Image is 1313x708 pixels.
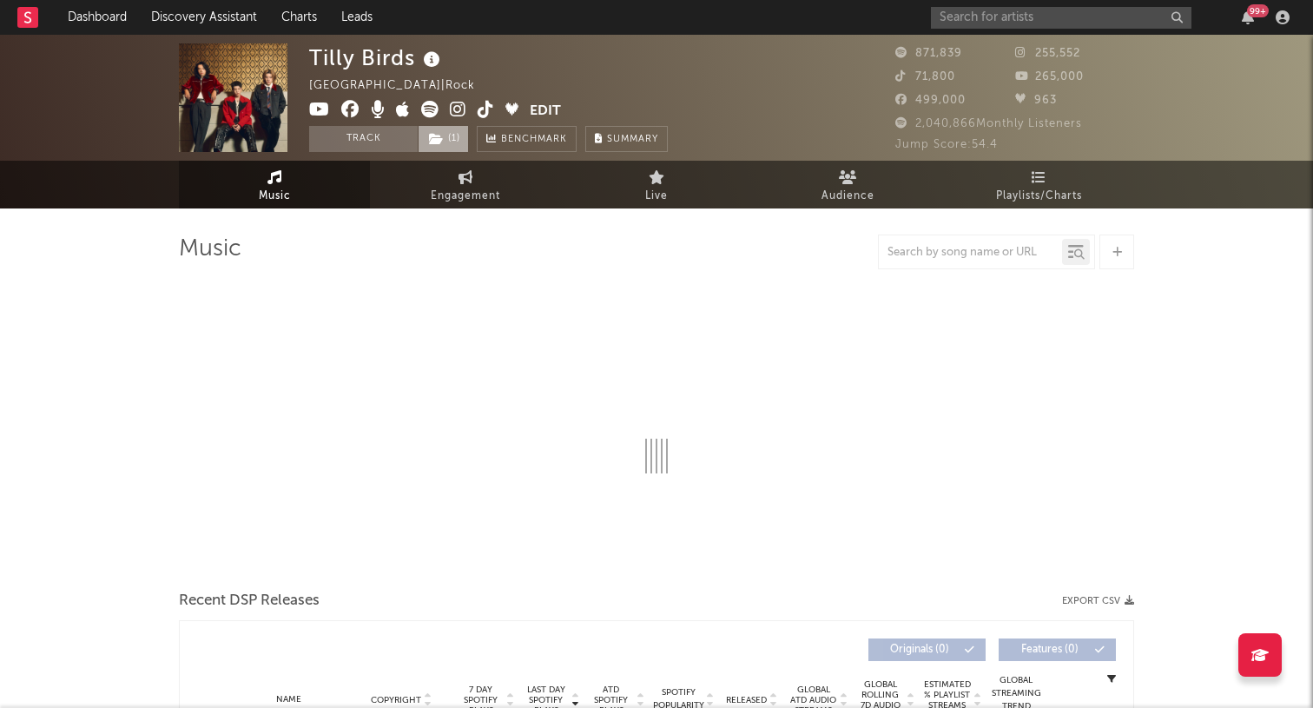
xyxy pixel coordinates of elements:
input: Search by song name or URL [879,246,1062,260]
button: Summary [585,126,668,152]
span: 499,000 [895,95,966,106]
button: 99+ [1242,10,1254,24]
a: Live [561,161,752,208]
button: Features(0) [999,639,1116,661]
span: 871,839 [895,48,962,59]
span: Engagement [431,186,500,207]
span: ( 1 ) [418,126,469,152]
input: Search for artists [931,7,1191,29]
a: Audience [752,161,943,208]
span: 963 [1015,95,1057,106]
div: Name [232,693,346,706]
span: Features ( 0 ) [1010,645,1090,655]
span: Jump Score: 54.4 [895,139,998,150]
span: Live [645,186,668,207]
a: Engagement [370,161,561,208]
span: Music [259,186,291,207]
span: 2,040,866 Monthly Listeners [895,118,1082,129]
div: Tilly Birds [309,43,445,72]
a: Playlists/Charts [943,161,1134,208]
a: Benchmark [477,126,577,152]
span: Playlists/Charts [996,186,1082,207]
button: Track [309,126,418,152]
div: 99 + [1247,4,1269,17]
span: Audience [821,186,874,207]
span: Released [726,695,767,705]
span: 71,800 [895,71,955,83]
span: Benchmark [501,129,567,150]
button: Originals(0) [868,639,986,661]
div: [GEOGRAPHIC_DATA] | Rock [309,76,495,96]
span: Summary [607,135,658,144]
span: Originals ( 0 ) [880,645,960,655]
span: Copyright [371,695,421,705]
span: 255,552 [1015,48,1080,59]
button: Export CSV [1062,596,1134,606]
span: Recent DSP Releases [179,591,320,612]
span: 265,000 [1015,71,1084,83]
a: Music [179,161,370,208]
button: Edit [530,101,561,122]
button: (1) [419,126,468,152]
